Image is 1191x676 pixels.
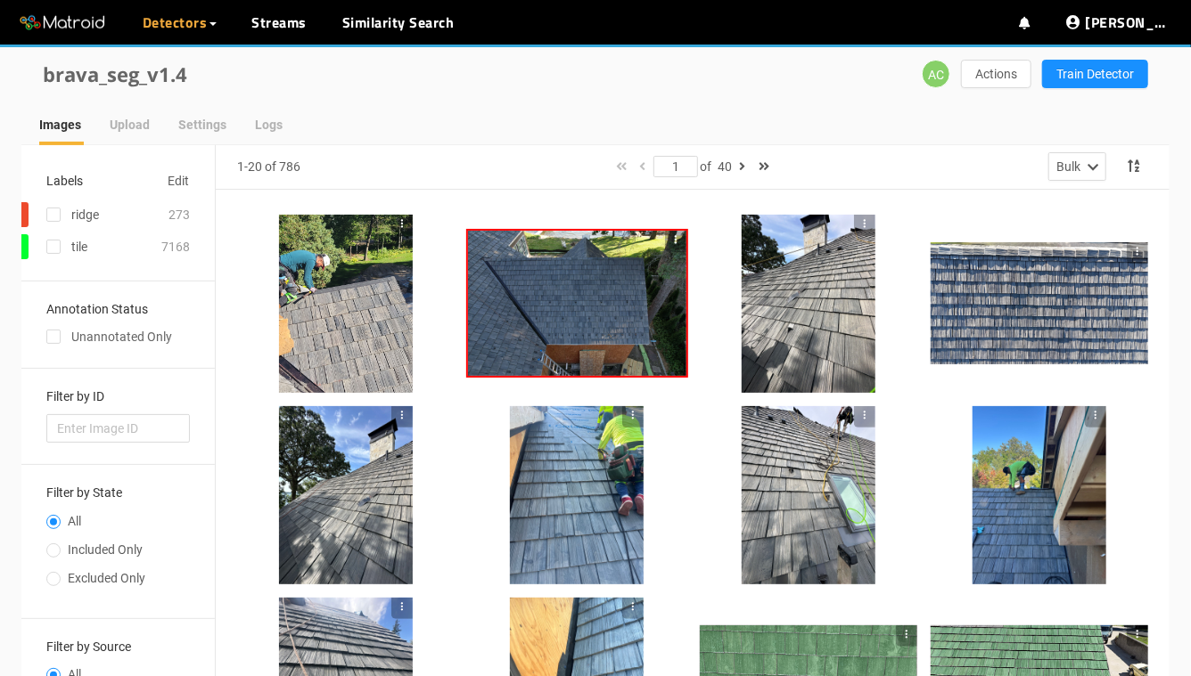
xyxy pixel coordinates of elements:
span: Train Detector [1056,64,1134,84]
div: Logs [255,115,283,134]
button: Train Detector [1042,60,1148,88]
div: Labels [46,171,83,191]
h3: Filter by Source [46,640,190,654]
div: 1-20 of 786 [237,157,300,176]
div: tile [71,237,87,257]
div: Settings [178,115,226,134]
div: 273 [168,205,190,224]
span: of 40 [700,159,732,174]
div: ridge [71,205,99,224]
span: AC [928,61,944,89]
span: Included Only [61,542,150,557]
h3: Filter by ID [46,390,190,403]
span: Excluded Only [61,571,152,585]
div: Unannotated Only [46,327,190,346]
input: Enter Image ID [46,414,190,443]
h3: Annotation Status [46,303,190,316]
div: Images [39,115,81,134]
div: 7168 [161,237,190,257]
span: Detectors [143,12,208,33]
img: Matroid logo [18,10,107,37]
span: All [61,514,88,528]
span: Actions [975,64,1017,84]
a: Similarity Search [342,12,455,33]
button: Edit [167,167,190,195]
div: brava_seg_v1.4 [43,59,595,90]
div: Bulk [1056,157,1080,176]
a: Streams [252,12,308,33]
button: Bulk [1048,152,1106,181]
button: Actions [961,60,1031,88]
div: Upload [110,115,150,134]
span: Edit [168,171,189,191]
h3: Filter by State [46,486,190,500]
